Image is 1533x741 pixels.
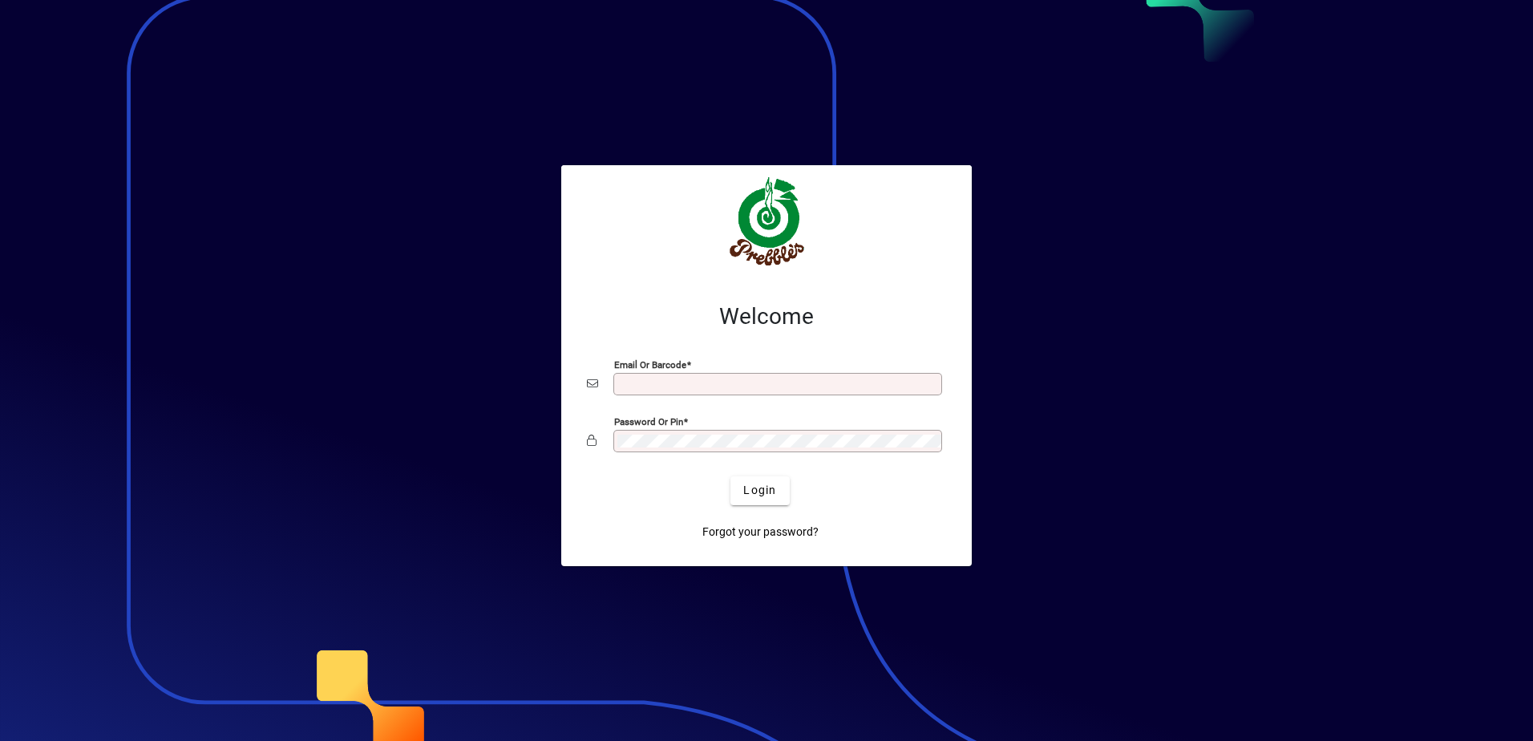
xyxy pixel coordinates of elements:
span: Login [743,482,776,499]
mat-label: Email or Barcode [614,358,686,370]
button: Login [730,476,789,505]
a: Forgot your password? [696,518,825,547]
h2: Welcome [587,303,946,330]
span: Forgot your password? [702,524,819,541]
mat-label: Password or Pin [614,415,683,427]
